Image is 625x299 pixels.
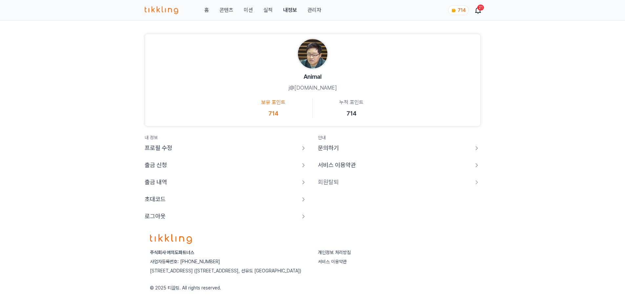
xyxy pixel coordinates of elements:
[150,234,192,244] img: logo
[318,143,339,153] p: 문의하기
[145,195,307,204] a: 초대코드
[150,249,307,256] p: 주식회사 여의도파트너스
[145,143,172,153] p: 프로필 수정
[318,160,356,170] p: 서비스 이용약관
[263,6,273,14] a: 실적
[268,109,279,118] p: 714
[244,6,253,14] button: 미션
[145,212,307,221] a: 로그아웃
[318,250,351,255] a: 개인정보 처리방침
[318,259,347,264] a: 서비스 이용약관
[219,6,233,14] a: 콘텐츠
[145,134,307,141] h2: 내 정보
[346,109,357,118] p: 714
[477,5,484,11] div: 21
[339,98,364,106] p: 누적 포인트
[145,178,307,187] a: 출금 내역
[458,8,466,13] span: 714
[288,84,337,92] p: j@[DOMAIN_NAME]
[150,258,307,265] p: 사업자등록번호: [PHONE_NUMBER]
[451,8,456,13] img: coin
[448,5,468,15] a: coin 714
[145,160,167,170] p: 출금 신청
[145,195,166,204] p: 초대코드
[475,6,481,14] a: 21
[145,178,167,187] p: 출금 내역
[318,160,481,170] a: 서비스 이용약관
[283,6,297,14] a: 내정보
[150,267,307,274] p: [STREET_ADDRESS] ([STREET_ADDRESS], 선유도 [GEOGRAPHIC_DATA])
[261,98,285,106] p: 보유 포인트
[318,178,339,187] p: 회원탈퇴
[303,72,322,81] p: Animal
[297,38,328,70] img: profile
[145,143,307,153] a: 프로필 수정
[307,6,321,14] a: 관리자
[145,212,166,221] p: 로그아웃
[318,143,481,153] a: 문의하기
[145,6,178,14] img: 티끌링
[204,6,209,14] a: 홈
[318,134,481,141] h2: 안내
[150,285,475,291] p: © 2025 티끌링. All rights reserved.
[145,160,307,170] a: 출금 신청
[318,178,481,187] a: 회원탈퇴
